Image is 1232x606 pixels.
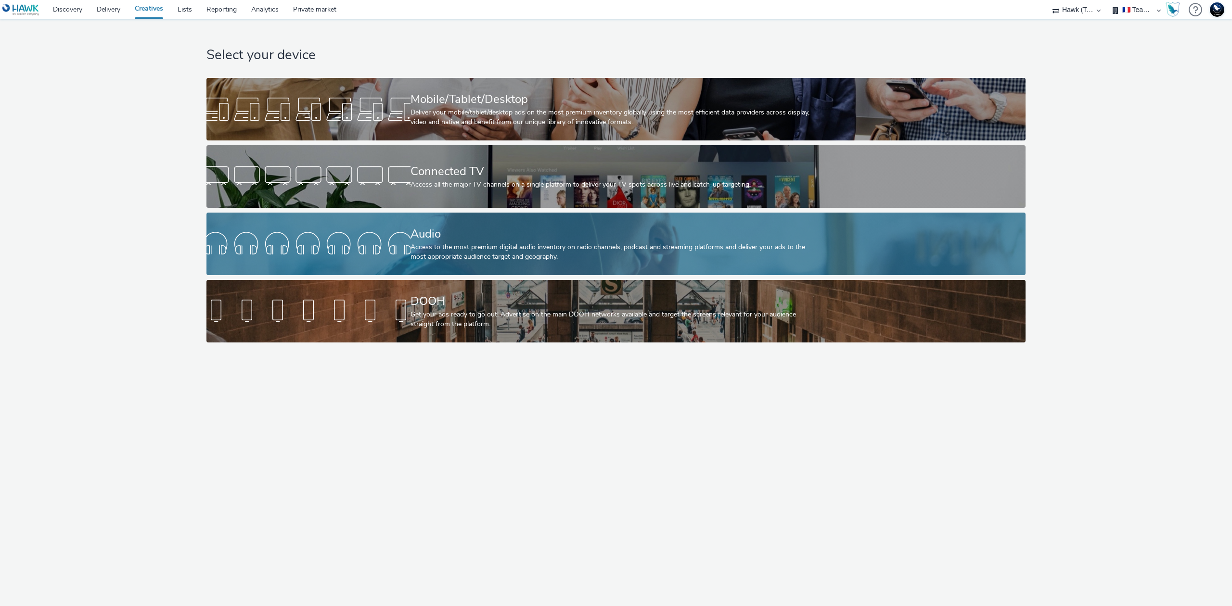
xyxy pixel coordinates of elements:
div: Get your ads ready to go out! Advertise on the main DOOH networks available and target the screen... [411,310,818,329]
img: Hawk Academy [1166,2,1180,17]
div: Access all the major TV channels on a single platform to deliver your TV spots across live and ca... [411,180,818,189]
a: Hawk Academy [1166,2,1184,17]
div: DOOH [411,293,818,310]
div: Deliver your mobile/tablet/desktop ads on the most premium inventory globally using the most effi... [411,108,818,127]
a: DOOHGet your ads ready to go out! Advertise on the main DOOH networks available and target the sc... [206,280,1026,342]
img: undefined Logo [2,4,39,16]
a: Connected TVAccess all the major TV channels on a single platform to deliver your TV spots across... [206,145,1026,208]
div: Connected TV [411,163,818,180]
h1: Select your device [206,46,1026,64]
img: Support Hawk [1210,2,1224,17]
a: Mobile/Tablet/DesktopDeliver your mobile/tablet/desktop ads on the most premium inventory globall... [206,78,1026,140]
div: Access to the most premium digital audio inventory on radio channels, podcast and streaming platf... [411,242,818,262]
a: AudioAccess to the most premium digital audio inventory on radio channels, podcast and streaming ... [206,213,1026,275]
div: Audio [411,226,818,242]
div: Mobile/Tablet/Desktop [411,91,818,108]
